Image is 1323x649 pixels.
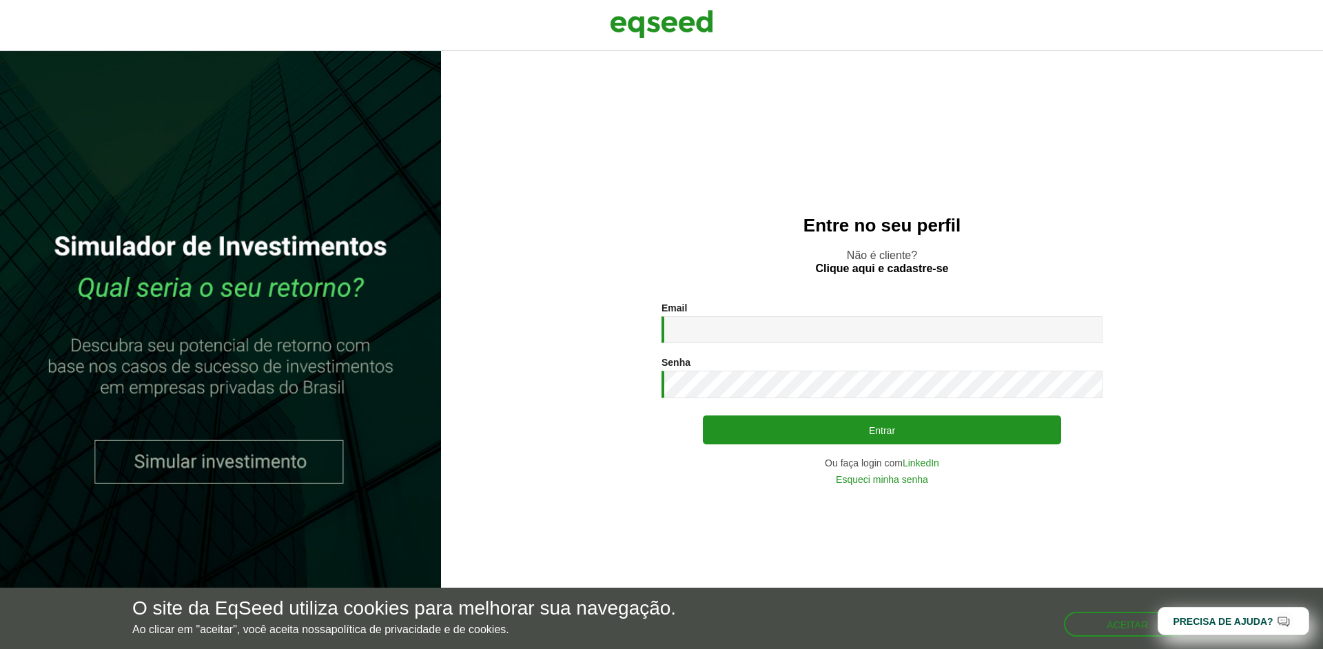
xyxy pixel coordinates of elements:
[1064,612,1191,637] button: Aceitar
[836,475,928,484] a: Esqueci minha senha
[610,7,713,41] img: EqSeed Logo
[132,623,676,636] p: Ao clicar em "aceitar", você aceita nossa .
[661,358,690,367] label: Senha
[903,458,939,468] a: LinkedIn
[816,263,949,274] a: Clique aqui e cadastre-se
[661,458,1102,468] div: Ou faça login com
[469,249,1295,275] p: Não é cliente?
[331,624,506,635] a: política de privacidade e de cookies
[469,216,1295,236] h2: Entre no seu perfil
[703,415,1061,444] button: Entrar
[661,303,687,313] label: Email
[132,598,676,619] h5: O site da EqSeed utiliza cookies para melhorar sua navegação.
